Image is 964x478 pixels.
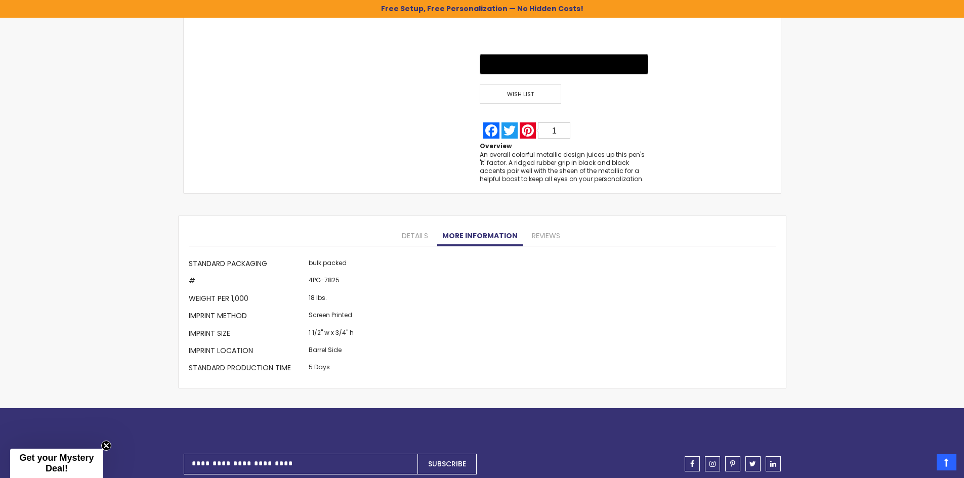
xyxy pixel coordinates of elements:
th: Standard Production Time [189,361,306,378]
a: Details [397,226,433,246]
span: Subscribe [428,459,466,469]
td: Screen Printed [306,309,356,326]
th: Imprint Location [189,343,306,360]
span: linkedin [770,460,776,467]
a: More Information [437,226,523,246]
td: 1 1/2" w x 3/4" h [306,326,356,343]
th: Standard Packaging [189,256,306,274]
td: bulk packed [306,256,356,274]
a: Twitter [500,122,519,139]
th: # [189,274,306,291]
span: Wish List [480,84,561,104]
a: Reviews [527,226,565,246]
button: Subscribe [417,454,477,474]
td: 4PG-7825 [306,274,356,291]
span: 1 [552,126,557,135]
button: Close teaser [101,441,111,451]
td: 5 Days [306,361,356,378]
td: Barrel Side [306,343,356,360]
th: Imprint Method [189,309,306,326]
a: instagram [705,456,720,471]
span: facebook [690,460,694,467]
a: twitter [745,456,761,471]
span: Get your Mystery Deal! [19,453,94,473]
a: Facebook [482,122,500,139]
span: pinterest [730,460,735,467]
th: Imprint Size [189,326,306,343]
a: facebook [685,456,700,471]
a: Pinterest1 [519,122,571,139]
span: instagram [709,460,716,467]
strong: Overview [480,142,512,150]
div: An overall colorful metallic design juices up this pen's 'it' factor. A ridged rubber grip in bla... [480,151,648,184]
a: Top [937,454,956,470]
iframe: PayPal [480,24,648,47]
a: pinterest [725,456,740,471]
div: Get your Mystery Deal!Close teaser [10,449,103,478]
span: twitter [749,460,756,467]
a: linkedin [766,456,781,471]
a: Wish List [480,84,564,104]
th: Weight per 1,000 [189,291,306,308]
td: 18 lbs. [306,291,356,308]
button: Buy with GPay [480,54,648,74]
